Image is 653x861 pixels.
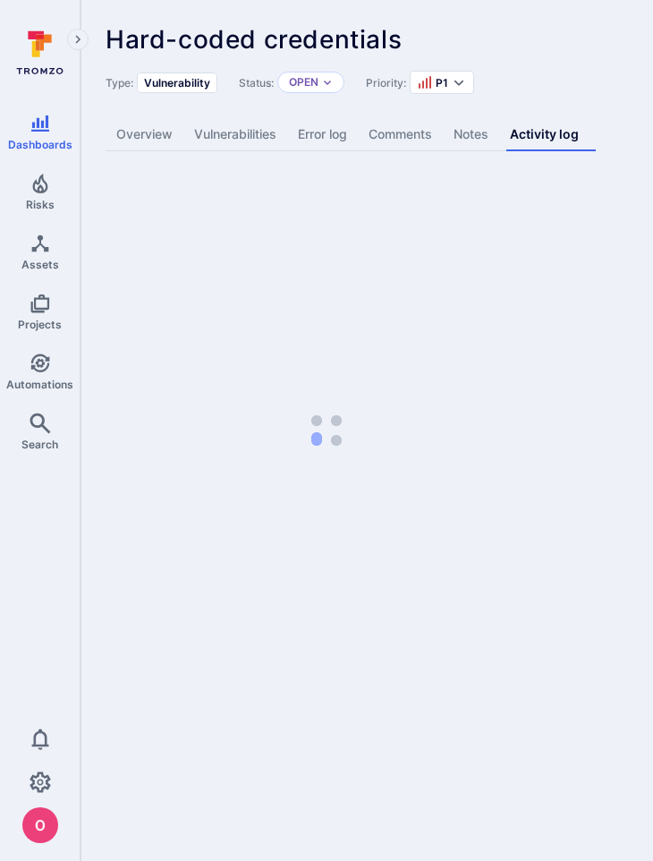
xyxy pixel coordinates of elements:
[499,118,589,151] a: Activity log
[21,438,58,451] span: Search
[183,118,287,151] a: Vulnerabilities
[18,318,62,331] span: Projects
[366,76,406,90] span: Priority:
[358,118,443,151] a: Comments
[322,77,333,88] button: Expand dropdown
[22,807,58,843] img: ACg8ocJcCe-YbLxGm5tc0PuNRxmgP8aEm0RBXn6duO8aeMVK9zjHhw=s96-c
[26,198,55,211] span: Risks
[8,138,72,151] span: Dashboards
[106,118,183,151] a: Overview
[22,807,58,843] div: oleg malkov
[137,72,217,93] div: Vulnerability
[6,378,73,391] span: Automations
[418,75,448,90] button: P1
[289,75,318,90] button: Open
[106,76,133,90] span: Type:
[287,118,358,151] a: Error log
[443,118,499,151] a: Notes
[67,29,89,50] button: Expand navigation menu
[436,76,448,90] span: P1
[452,75,466,90] button: Expand dropdown
[106,24,402,55] span: Hard-coded credentials
[72,32,84,47] i: Expand navigation menu
[239,76,274,90] span: Status:
[21,258,59,271] span: Assets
